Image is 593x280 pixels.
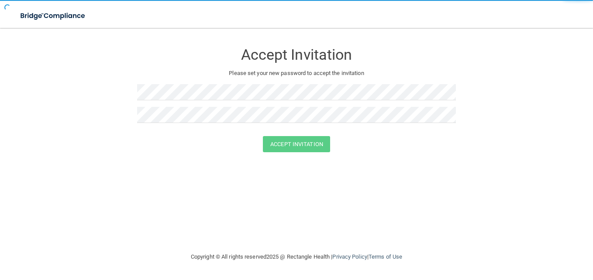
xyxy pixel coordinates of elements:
[13,7,93,25] img: bridge_compliance_login_screen.278c3ca4.svg
[137,243,456,271] div: Copyright © All rights reserved 2025 @ Rectangle Health | |
[137,47,456,63] h3: Accept Invitation
[263,136,330,152] button: Accept Invitation
[332,253,367,260] a: Privacy Policy
[144,68,449,79] p: Please set your new password to accept the invitation
[369,253,402,260] a: Terms of Use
